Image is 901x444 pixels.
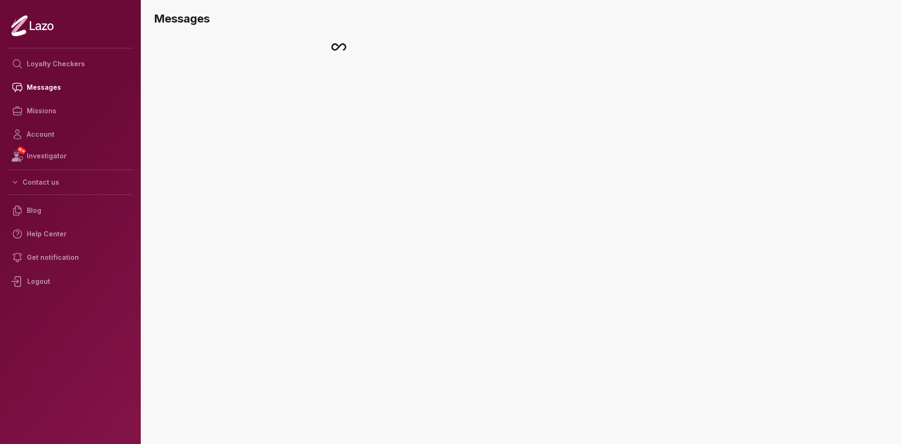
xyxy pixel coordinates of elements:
[154,11,893,26] h3: Messages
[8,269,133,294] div: Logout
[8,199,133,222] a: Blog
[8,99,133,123] a: Missions
[8,52,133,76] a: Loyalty Checkers
[8,222,133,246] a: Help Center
[8,123,133,146] a: Account
[8,246,133,269] a: Get notification
[8,146,133,166] a: NEWInvestigator
[16,146,27,155] span: NEW
[8,76,133,99] a: Messages
[8,174,133,191] button: Contact us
